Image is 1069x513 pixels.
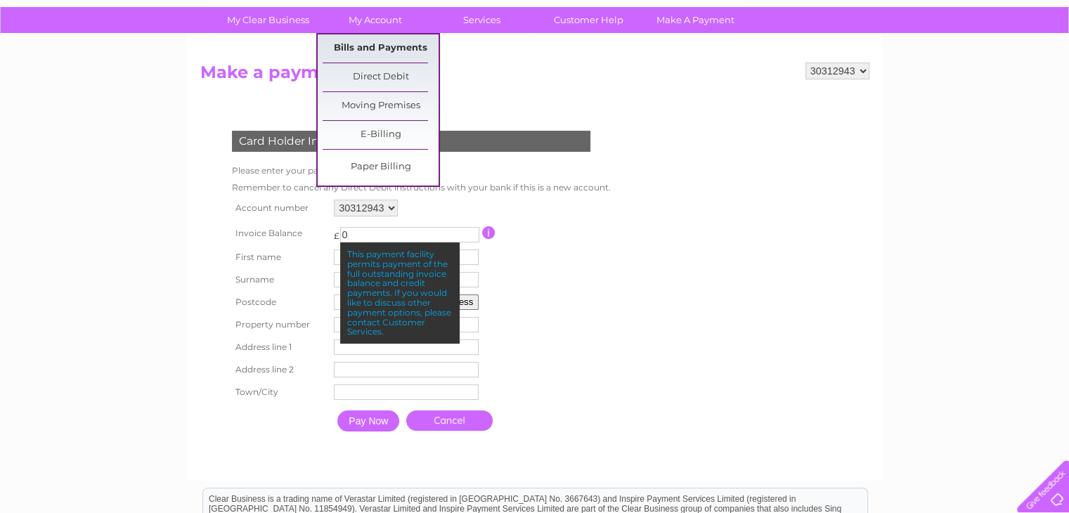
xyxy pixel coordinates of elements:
[1023,60,1056,70] a: Log out
[947,60,967,70] a: Blog
[228,313,331,336] th: Property number
[822,60,848,70] a: Water
[228,246,331,268] th: First name
[337,410,399,431] input: Pay Now
[37,37,109,79] img: logo.png
[323,121,439,149] a: E-Billing
[323,153,439,181] a: Paper Billing
[228,196,331,220] th: Account number
[228,268,331,291] th: Surname
[976,60,1010,70] a: Contact
[228,179,614,196] td: Remember to cancel any Direct Debit instructions with your bank if this is a new account.
[482,226,495,239] input: Information
[203,8,867,68] div: Clear Business is a trading name of Verastar Limited (registered in [GEOGRAPHIC_DATA] No. 3667643...
[531,7,647,33] a: Customer Help
[228,162,614,179] td: Please enter your payment card details below.
[228,291,331,313] th: Postcode
[228,220,331,246] th: Invoice Balance
[323,34,439,63] a: Bills and Payments
[857,60,888,70] a: Energy
[317,7,433,33] a: My Account
[228,336,331,358] th: Address line 1
[200,63,869,89] h2: Make a payment
[424,7,540,33] a: Services
[334,223,339,241] td: £
[323,63,439,91] a: Direct Debit
[210,7,326,33] a: My Clear Business
[896,60,938,70] a: Telecoms
[340,242,460,344] div: This payment facility permits payment of the full outstanding invoice balance and credit payments...
[406,410,493,431] a: Cancel
[228,358,331,381] th: Address line 2
[804,7,901,25] a: 0333 014 3131
[637,7,753,33] a: Make A Payment
[323,92,439,120] a: Moving Premises
[228,381,331,403] th: Town/City
[232,131,590,152] div: Card Holder Information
